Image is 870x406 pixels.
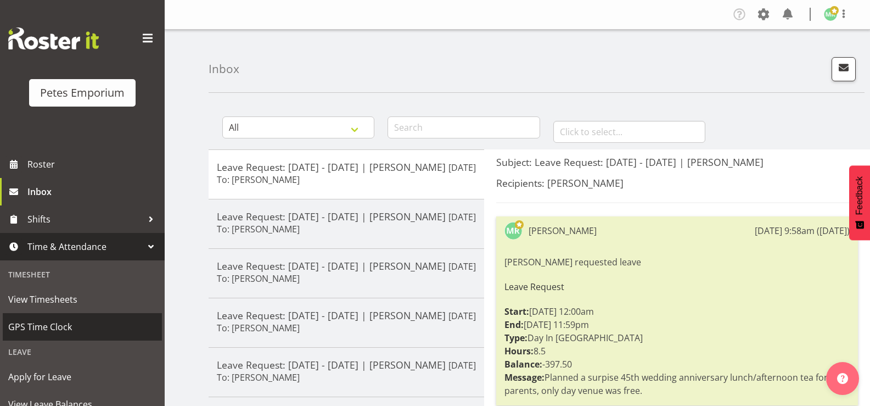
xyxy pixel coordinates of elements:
input: Click to select... [553,121,705,143]
h6: To: [PERSON_NAME] [217,372,300,383]
img: Rosterit website logo [8,27,99,49]
span: Shifts [27,211,143,227]
strong: Type: [504,332,527,344]
a: GPS Time Clock [3,313,162,341]
a: Apply for Leave [3,363,162,391]
input: Search [388,116,540,138]
button: Feedback - Show survey [849,165,870,240]
p: [DATE] [448,210,476,224]
h5: Leave Request: [DATE] - [DATE] | [PERSON_NAME] [217,309,476,321]
span: Feedback [855,176,865,215]
strong: Hours: [504,345,534,357]
span: Inbox [27,183,159,200]
strong: Balance: [504,358,542,370]
div: [PERSON_NAME] [529,224,597,237]
strong: End: [504,319,524,331]
div: Leave [3,341,162,363]
strong: Message: [504,371,545,383]
span: Apply for Leave [8,369,156,385]
h5: Leave Request: [DATE] - [DATE] | [PERSON_NAME] [217,161,476,173]
h6: To: [PERSON_NAME] [217,322,300,333]
div: [PERSON_NAME] requested leave [DATE] 12:00am [DATE] 11:59pm Day In [GEOGRAPHIC_DATA] 8.5 -397.50 ... [504,253,850,400]
div: Timesheet [3,263,162,286]
span: View Timesheets [8,291,156,308]
h6: To: [PERSON_NAME] [217,224,300,235]
h6: To: [PERSON_NAME] [217,273,300,284]
h5: Leave Request: [DATE] - [DATE] | [PERSON_NAME] [217,359,476,371]
span: GPS Time Clock [8,319,156,335]
p: [DATE] [448,260,476,273]
h5: Recipients: [PERSON_NAME] [496,177,858,189]
p: [DATE] [448,359,476,372]
img: help-xxl-2.png [837,373,848,384]
p: [DATE] [448,161,476,174]
a: View Timesheets [3,286,162,313]
span: Roster [27,156,159,173]
span: Time & Attendance [27,238,143,255]
img: melanie-richardson713.jpg [504,222,522,240]
h5: Subject: Leave Request: [DATE] - [DATE] | [PERSON_NAME] [496,156,858,168]
img: melanie-richardson713.jpg [824,8,837,21]
h6: Leave Request [504,282,850,292]
div: Petes Emporium [40,85,125,101]
h5: Leave Request: [DATE] - [DATE] | [PERSON_NAME] [217,260,476,272]
p: [DATE] [448,309,476,322]
h4: Inbox [209,63,239,75]
h6: To: [PERSON_NAME] [217,174,300,185]
strong: Start: [504,305,529,318]
div: [DATE] 9:58am ([DATE]) [755,224,850,237]
h5: Leave Request: [DATE] - [DATE] | [PERSON_NAME] [217,210,476,223]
